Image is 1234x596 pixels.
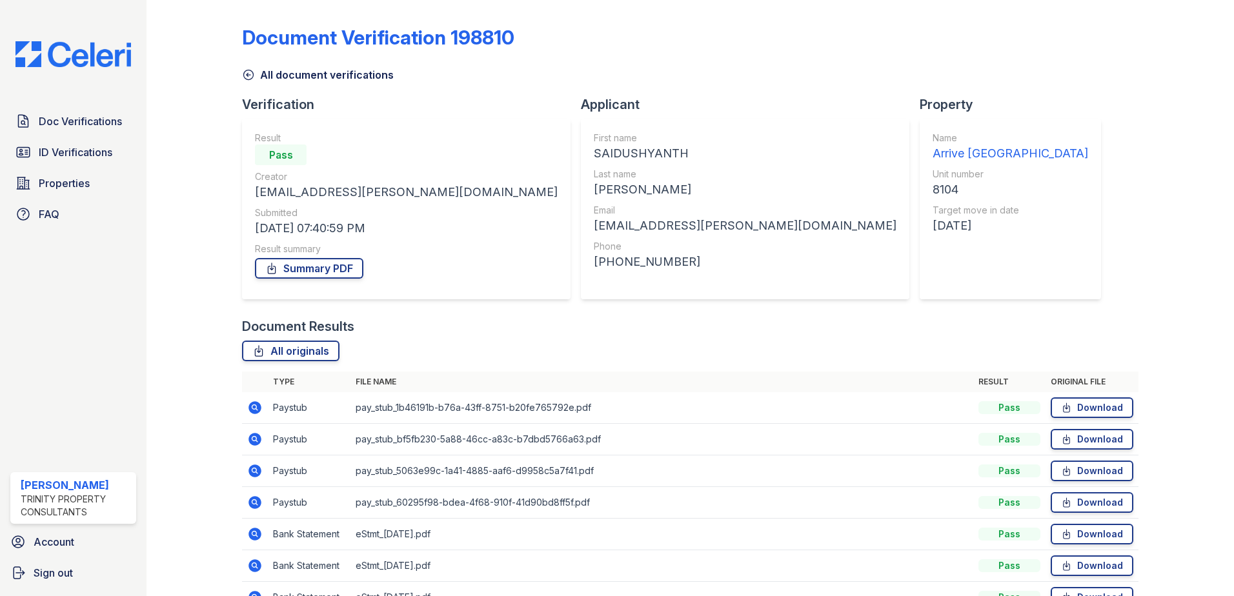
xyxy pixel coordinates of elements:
[1051,397,1133,418] a: Download
[268,550,350,582] td: Bank Statement
[594,240,896,253] div: Phone
[39,206,59,222] span: FAQ
[1046,372,1138,392] th: Original file
[978,559,1040,572] div: Pass
[350,550,973,582] td: eStmt_[DATE].pdf
[5,41,141,67] img: CE_Logo_Blue-a8612792a0a2168367f1c8372b55b34899dd931a85d93a1a3d3e32e68fde9ad4.png
[350,455,973,487] td: pay_stub_5063e99c-1a41-4885-aaf6-d9958c5a7f41.pdf
[5,529,141,555] a: Account
[594,144,896,163] div: SAIDUSHYANTH
[350,487,973,519] td: pay_stub_60295f98-bdea-4f68-910f-41d90bd8ff5f.pdf
[933,132,1088,163] a: Name Arrive [GEOGRAPHIC_DATA]
[594,168,896,181] div: Last name
[933,132,1088,144] div: Name
[973,372,1046,392] th: Result
[39,175,90,191] span: Properties
[34,565,73,581] span: Sign out
[978,401,1040,414] div: Pass
[350,372,973,392] th: File name
[268,372,350,392] th: Type
[255,206,558,219] div: Submitted
[242,317,354,335] div: Document Results
[1051,461,1133,481] a: Download
[933,204,1088,217] div: Target move in date
[350,519,973,550] td: eStmt_[DATE].pdf
[255,258,363,279] a: Summary PDF
[594,253,896,271] div: [PHONE_NUMBER]
[255,170,558,183] div: Creator
[255,243,558,255] div: Result summary
[242,95,581,114] div: Verification
[1051,429,1133,450] a: Download
[933,217,1088,235] div: [DATE]
[268,455,350,487] td: Paystub
[255,144,307,165] div: Pass
[242,341,339,361] a: All originals
[10,108,136,134] a: Doc Verifications
[255,183,558,201] div: [EMAIL_ADDRESS][PERSON_NAME][DOMAIN_NAME]
[594,217,896,235] div: [EMAIL_ADDRESS][PERSON_NAME][DOMAIN_NAME]
[1051,555,1133,576] a: Download
[10,139,136,165] a: ID Verifications
[242,26,514,49] div: Document Verification 198810
[594,204,896,217] div: Email
[594,181,896,199] div: [PERSON_NAME]
[933,168,1088,181] div: Unit number
[21,493,131,519] div: Trinity Property Consultants
[39,114,122,129] span: Doc Verifications
[350,424,973,455] td: pay_stub_bf5fb230-5a88-46cc-a83c-b7dbd5766a63.pdf
[268,424,350,455] td: Paystub
[255,219,558,237] div: [DATE] 07:40:59 PM
[268,392,350,424] td: Paystub
[34,534,74,550] span: Account
[933,181,1088,199] div: 8104
[39,144,112,160] span: ID Verifications
[10,170,136,196] a: Properties
[268,519,350,550] td: Bank Statement
[10,201,136,227] a: FAQ
[350,392,973,424] td: pay_stub_1b46191b-b76a-43ff-8751-b20fe765792e.pdf
[581,95,920,114] div: Applicant
[978,496,1040,509] div: Pass
[978,528,1040,541] div: Pass
[594,132,896,144] div: First name
[255,132,558,144] div: Result
[933,144,1088,163] div: Arrive [GEOGRAPHIC_DATA]
[978,433,1040,446] div: Pass
[268,487,350,519] td: Paystub
[978,464,1040,477] div: Pass
[920,95,1111,114] div: Property
[1051,524,1133,544] a: Download
[242,67,394,83] a: All document verifications
[1051,492,1133,513] a: Download
[21,477,131,493] div: [PERSON_NAME]
[5,560,141,586] a: Sign out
